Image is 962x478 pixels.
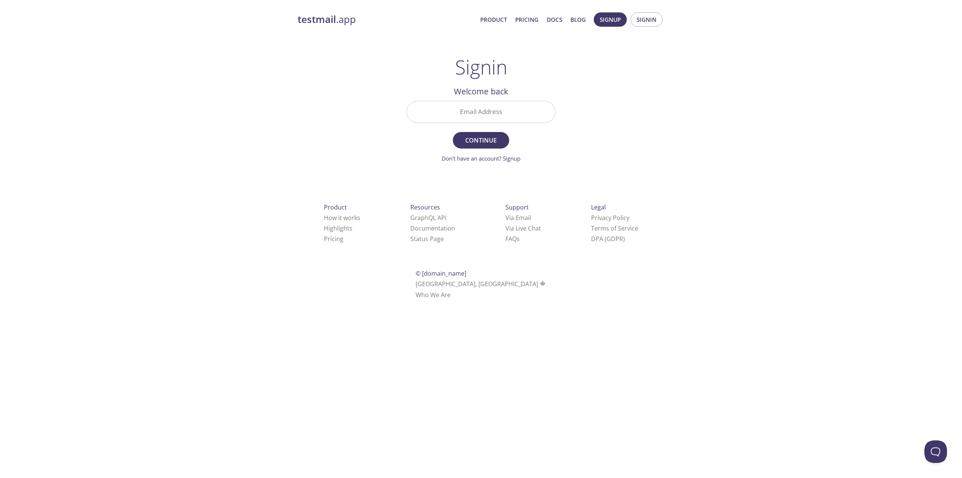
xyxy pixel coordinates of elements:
[505,203,529,211] span: Support
[324,235,343,243] a: Pricing
[505,235,520,243] a: FAQ
[505,224,541,232] a: Via Live Chat
[407,85,555,98] h2: Welcome back
[442,155,520,162] a: Don't have an account? Signup
[410,235,444,243] a: Status Page
[480,15,507,24] a: Product
[505,214,531,222] a: Via Email
[591,214,629,222] a: Privacy Policy
[410,224,455,232] a: Documentation
[547,15,562,24] a: Docs
[324,203,347,211] span: Product
[570,15,586,24] a: Blog
[416,291,451,299] a: Who We Are
[298,13,336,26] strong: testmail
[591,203,606,211] span: Legal
[324,214,360,222] a: How it works
[594,12,627,27] button: Signup
[517,235,520,243] span: s
[410,203,440,211] span: Resources
[600,15,621,24] span: Signup
[416,269,466,278] span: © [DOMAIN_NAME]
[453,132,509,149] button: Continue
[591,235,625,243] a: DPA (GDPR)
[591,224,638,232] a: Terms of Service
[410,214,446,222] a: GraphQL API
[416,280,547,288] span: [GEOGRAPHIC_DATA], [GEOGRAPHIC_DATA]
[631,12,663,27] button: Signin
[637,15,656,24] span: Signin
[461,135,501,146] span: Continue
[924,440,947,463] iframe: Help Scout Beacon - Open
[324,224,352,232] a: Highlights
[515,15,538,24] a: Pricing
[298,13,474,26] a: testmail.app
[455,56,507,78] h1: Signin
